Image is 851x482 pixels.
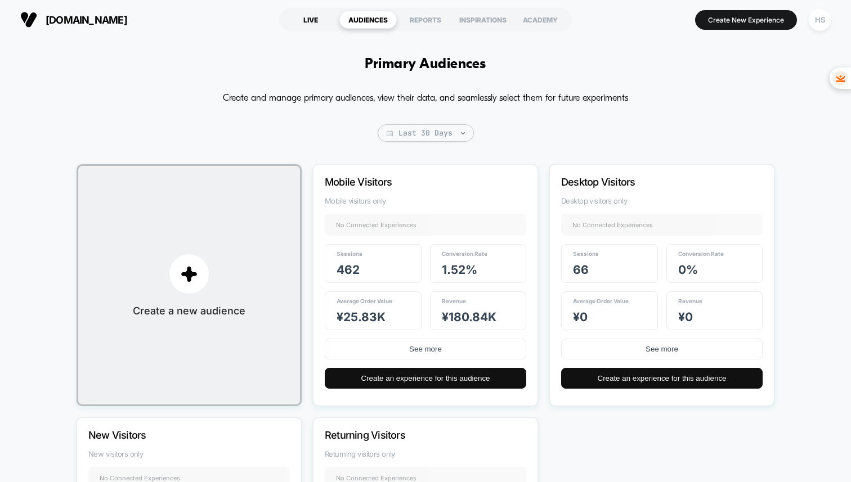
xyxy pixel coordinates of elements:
p: Desktop Visitors [561,176,732,188]
span: Sessions [573,250,599,257]
p: Create and manage primary audiences, view their data, and seamlessly select them for future exper... [223,89,628,107]
p: Mobile Visitors [325,176,496,188]
span: 1.52 % [442,263,477,277]
span: Create a new audience [133,305,245,317]
img: calendar [387,130,393,136]
div: AUDIENCES [339,11,397,29]
span: Revenue [442,298,466,304]
span: Average Order Value [337,298,392,304]
span: Sessions [337,250,362,257]
span: ¥ 0 [678,310,693,324]
button: See more [561,339,763,359]
p: New Visitors [88,429,259,441]
div: HS [809,9,831,31]
button: Create an experience for this audience [561,368,763,389]
span: Average Order Value [573,298,629,304]
span: ¥ 180.84k [442,310,496,324]
span: Conversion Rate [678,250,724,257]
span: 66 [573,263,589,277]
span: [DOMAIN_NAME] [46,14,127,26]
img: Visually logo [20,11,37,28]
button: [DOMAIN_NAME] [17,11,131,29]
span: Mobile visitors only [325,196,526,205]
span: Conversion Rate [442,250,487,257]
span: 0 % [678,263,698,277]
div: LIVE [282,11,339,29]
img: plus [181,265,198,282]
span: Last 30 Days [378,124,474,142]
img: end [461,132,465,134]
div: REPORTS [397,11,454,29]
p: Returning Visitors [325,429,496,441]
button: Create New Experience [695,10,797,30]
span: ¥ 25.83k [337,310,386,324]
span: New visitors only [88,449,290,458]
h1: Primary Audiences [365,56,486,73]
button: HS [805,8,834,31]
div: ACADEMY [512,11,569,29]
span: Desktop visitors only [561,196,763,205]
span: ¥ 0 [573,310,588,324]
span: Returning visitors only [325,449,526,458]
button: See more [325,339,526,359]
span: 462 [337,263,360,277]
button: plusCreate a new audience [77,164,302,406]
span: Revenue [678,298,702,304]
button: Create an experience for this audience [325,368,526,389]
div: INSPIRATIONS [454,11,512,29]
